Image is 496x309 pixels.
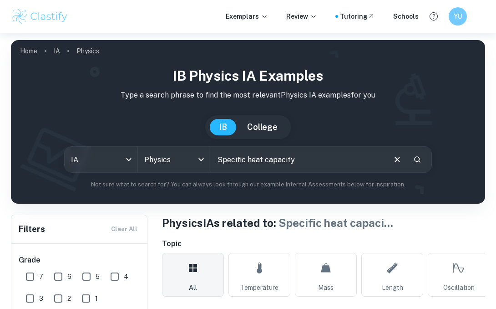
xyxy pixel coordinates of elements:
[96,272,100,282] span: 5
[124,272,128,282] span: 4
[18,66,478,86] h1: IB Physics IA examples
[240,283,278,293] span: Temperature
[95,294,98,304] span: 1
[39,294,43,304] span: 3
[443,283,475,293] span: Oscillation
[20,45,37,57] a: Home
[210,119,236,135] button: IB
[226,11,268,21] p: Exemplars
[449,7,467,26] button: YU
[18,90,478,101] p: Type a search phrase to find the most relevant Physics IA examples for you
[11,7,69,26] img: Clastify logo
[19,223,45,236] h6: Filters
[211,147,385,172] input: E.g. harmonic motion analysis, light diffraction experiments, sliding objects down a ramp...
[67,294,71,304] span: 2
[162,238,485,249] h6: Topic
[39,272,43,282] span: 7
[286,11,317,21] p: Review
[453,11,463,21] h6: YU
[278,216,393,229] span: Specific heat capaci ...
[382,283,403,293] span: Length
[238,119,287,135] button: College
[393,11,419,21] a: Schools
[76,46,99,56] p: Physics
[340,11,375,21] a: Tutoring
[189,283,197,293] span: All
[11,40,485,204] img: profile cover
[18,180,478,189] p: Not sure what to search for? You can always look through our example Internal Assessments below f...
[195,153,208,166] button: Open
[65,147,137,172] div: IA
[318,283,334,293] span: Mass
[67,272,71,282] span: 6
[54,45,60,57] a: IA
[162,215,485,231] h1: Physics IAs related to:
[410,152,425,167] button: Search
[389,151,406,168] button: Clear
[19,255,141,266] h6: Grade
[426,9,441,24] button: Help and Feedback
